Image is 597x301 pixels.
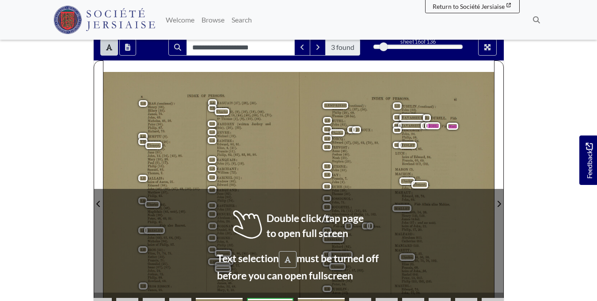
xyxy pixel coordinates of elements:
[331,128,345,131] span: POITEVIN
[348,146,349,149] span: :
[266,122,270,125] span: and
[343,153,349,156] span: (46).
[217,170,241,173] span: [PERSON_NAME]
[344,115,348,118] span: (26
[216,130,228,134] span: LIEVRE
[158,126,161,129] span: 87.
[231,162,235,165] span: (9),
[157,154,160,157] span: 12,
[185,187,190,190] span: (50),
[332,140,353,143] span: [PERSON_NAME]
[228,110,232,113] span: (5),
[340,123,346,126] span: (62).
[366,141,371,144] span: (70),
[241,110,246,113] span: (10),
[146,135,159,138] span: DEMPTU
[258,110,262,113] span: (44).
[427,124,455,128] span: .
[361,141,364,144] span: 62,
[141,134,145,139] span: LE
[395,128,400,133] span: LE
[160,168,163,171] span: 83.
[162,154,167,157] span: (14),
[157,165,162,168] span: (15).
[325,127,330,132] span: LE
[147,187,168,190] span: [PERSON_NAME]
[431,116,459,120] span: [PERSON_NAME].
[410,155,412,158] span: of
[217,183,238,186] span: [PERSON_NAME]
[148,154,169,157] span: [PERSON_NAME],
[216,139,229,142] span: MAISTRE
[161,161,166,164] span: (17).
[411,111,415,114] span: (58).
[213,126,224,129] span: Jadrie),
[217,149,238,152] span: [PERSON_NAME]
[160,184,165,187] span: (66).
[410,109,415,112] span: (32).
[228,11,255,29] a: Search
[395,167,419,171] span: [PERSON_NAME]
[450,117,456,120] span: Vida
[325,118,330,124] span: LE
[228,153,231,156] span: 82,
[418,147,421,150] span: 81.
[240,117,243,120] span: (8),
[325,39,360,56] span: 3 found
[164,187,168,190] span: (46),
[244,114,249,117] span: (46),
[238,162,243,165] span: (10).
[410,183,412,186] span: of
[169,140,170,143] span: :
[409,167,413,170] span: (7).
[411,173,412,176] span: :
[350,114,355,118] span: bis).
[158,112,161,115] span: 75.
[148,164,172,168] span: [PERSON_NAME]
[250,101,255,105] span: (30).
[161,129,164,132] span: 73.
[141,95,142,98] span: x
[241,153,244,156] span: 83,
[400,124,418,128] span: VAVASSEUR
[210,121,215,127] span: LE
[265,113,270,117] span: (71).
[402,139,423,142] span: [PERSON_NAME],
[210,157,215,162] span: LE
[395,115,400,120] span: LE
[217,153,242,156] span: [PERSON_NAME],
[148,122,169,125] span: [PERSON_NAME]
[148,147,169,150] span: [PERSON_NAME]
[168,39,187,56] button: Search
[332,177,357,180] span: [PERSON_NAME],
[162,119,165,122] span: 46,
[53,4,156,36] a: Société Jersiaise logo
[156,187,160,190] span: (46),
[584,143,594,178] span: Feedback
[226,146,228,149] span: 4,
[423,162,428,165] span: (70).
[346,165,347,168] span: :
[374,141,377,144] span: 80.
[148,150,169,154] span: [PERSON_NAME]
[411,132,414,135] span: 94.
[217,179,238,182] span: [PERSON_NAME]
[325,144,330,150] span: LE
[220,122,244,125] span: [PERSON_NAME]
[235,126,240,129] span: (35).
[332,114,353,117] span: [PERSON_NAME]
[159,180,181,183] span: [PERSON_NAME],
[294,39,310,56] button: Previous Match
[147,183,168,186] span: [PERSON_NAME]
[398,119,423,123] span: [PERSON_NAME].
[226,126,231,129] span: (26),
[210,138,215,143] span: LE
[402,116,420,120] span: VAVASSEUR
[249,110,254,113] span: (18),
[251,122,260,125] span: Jardrey
[345,160,350,163] span: (23).
[210,166,215,171] span: LE
[415,139,418,142] span: 74.
[170,154,175,157] span: (45),
[344,108,349,111] span: (37),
